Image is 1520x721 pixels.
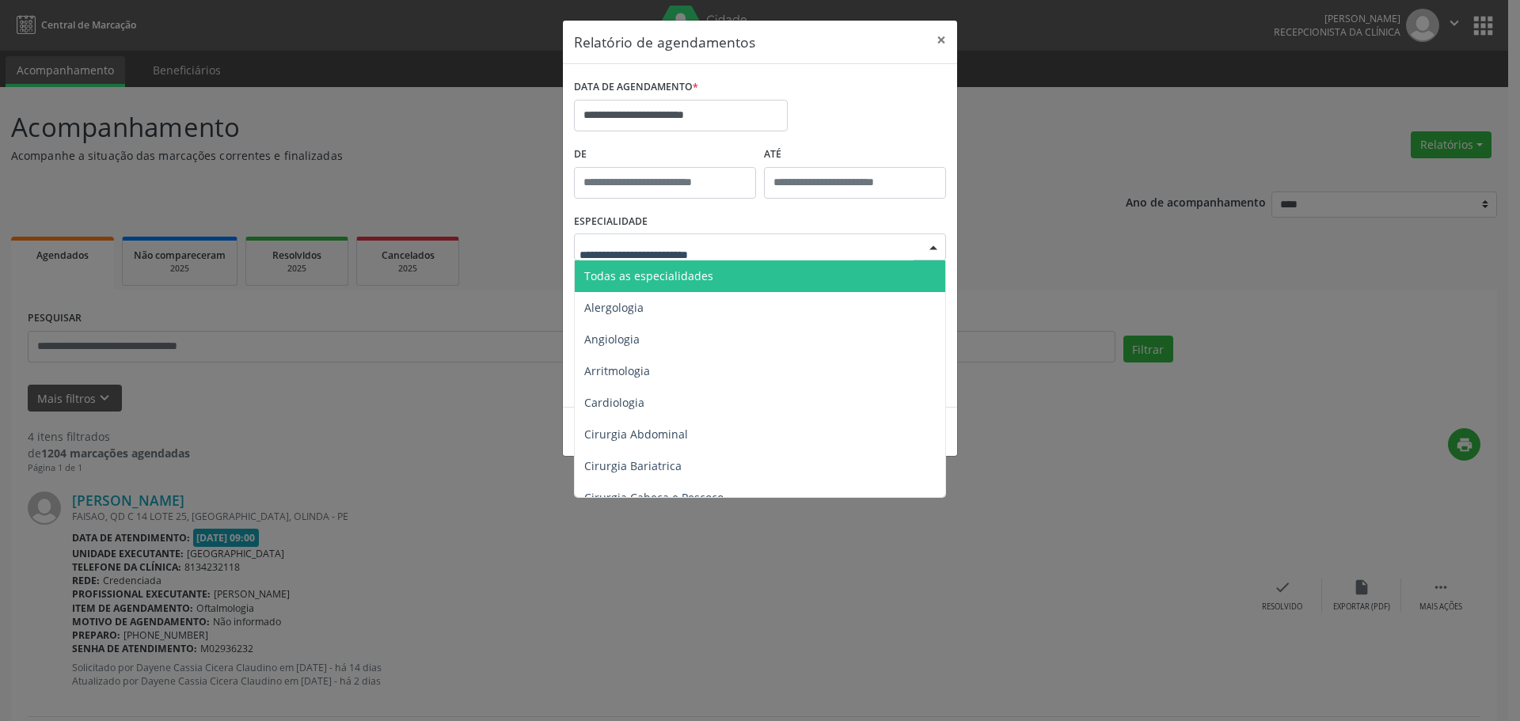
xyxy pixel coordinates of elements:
label: ESPECIALIDADE [574,210,648,234]
span: Cardiologia [584,395,644,410]
label: DATA DE AGENDAMENTO [574,75,698,100]
h5: Relatório de agendamentos [574,32,755,52]
button: Close [925,21,957,59]
label: De [574,142,756,167]
span: Cirurgia Bariatrica [584,458,682,473]
span: Todas as especialidades [584,268,713,283]
span: Alergologia [584,300,644,315]
span: Arritmologia [584,363,650,378]
span: Cirurgia Abdominal [584,427,688,442]
span: Angiologia [584,332,640,347]
span: Cirurgia Cabeça e Pescoço [584,490,724,505]
label: ATÉ [764,142,946,167]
